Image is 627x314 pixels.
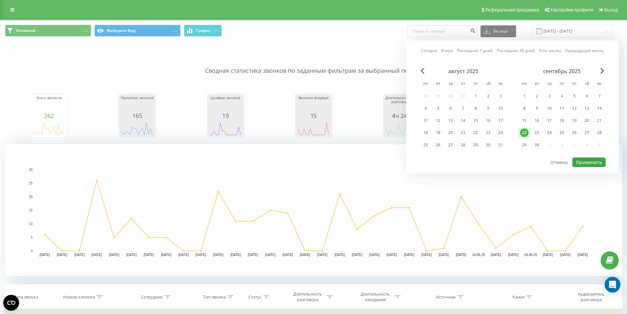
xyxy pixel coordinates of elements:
[121,96,154,112] div: Принятых звонков
[433,79,443,89] abbr: вторник
[297,119,330,139] svg: A chart.
[531,140,543,150] div: вт 30 сент. 2025 г.
[3,295,19,311] button: Open CMP widget
[196,253,206,257] text: [DATE]
[297,112,330,119] div: 15
[33,119,65,139] svg: A chart.
[524,253,537,257] text: 19.09.25
[556,128,568,138] div: чт 25 сент. 2025 г.
[545,104,554,113] div: 10
[531,103,543,113] div: вт 9 сент. 2025 г.
[421,116,430,125] div: 11
[543,128,556,138] div: ср 24 сент. 2025 г.
[13,294,38,300] div: Дата звонка
[558,104,566,113] div: 11
[496,141,505,149] div: 31
[558,92,566,100] div: 4
[595,116,604,125] div: 21
[385,112,418,119] div: 4ч 24м
[593,128,606,138] div: вс 28 сент. 2025 г.
[31,236,33,239] text: 5
[457,103,469,113] div: чт 7 авг. 2025 г.
[520,116,529,125] div: 15
[482,116,494,126] div: сб 16 авг. 2025 г.
[570,291,613,302] div: Аудиозапись разговора
[545,92,554,100] div: 3
[582,79,592,89] abbr: суббота
[31,249,33,253] text: 0
[469,128,482,138] div: пт 22 авг. 2025 г.
[593,116,606,126] div: вс 21 сент. 2025 г.
[213,253,223,257] text: [DATE]
[547,157,571,167] button: Отмена
[444,128,457,138] div: ср 20 авг. 2025 г.
[436,294,456,300] div: Источник
[512,294,525,300] div: Канал
[421,68,425,74] span: Previous Month
[471,79,481,89] abbr: пятница
[446,79,456,89] abbr: среда
[593,103,606,113] div: вс 14 сент. 2025 г.
[29,168,33,172] text: 30
[539,47,561,54] a: Этот месяц
[543,116,556,126] div: ср 17 сент. 2025 г.
[444,116,457,126] div: ср 13 авг. 2025 г.
[583,92,591,100] div: 6
[594,79,604,89] abbr: воскресенье
[421,253,432,257] text: [DATE]
[518,116,531,126] div: пн 15 сент. 2025 г.
[5,25,91,37] button: Основной
[94,25,181,37] button: Выберите Вид
[556,91,568,101] div: чт 4 сент. 2025 г.
[29,222,33,226] text: 10
[558,116,566,125] div: 18
[421,128,430,137] div: 18
[484,141,492,149] div: 30
[508,253,519,257] text: [DATE]
[419,128,432,138] div: пн 18 авг. 2025 г.
[421,141,430,149] div: 25
[570,116,579,125] div: 19
[570,128,579,137] div: 26
[74,253,85,257] text: [DATE]
[484,128,492,137] div: 23
[248,294,262,300] div: Статус
[581,91,593,101] div: сб 6 сент. 2025 г.
[29,195,33,199] text: 20
[568,103,581,113] div: пт 12 сент. 2025 г.
[533,128,541,137] div: 23
[595,104,604,113] div: 14
[469,140,482,150] div: пт 29 авг. 2025 г.
[109,253,119,257] text: [DATE]
[203,294,226,300] div: Тип звонка
[556,103,568,113] div: чт 11 сент. 2025 г.
[144,253,154,257] text: [DATE]
[456,253,466,257] text: [DATE]
[439,253,449,257] text: [DATE]
[432,128,444,138] div: вт 19 авг. 2025 г.
[33,112,65,119] div: 262
[520,141,529,149] div: 29
[482,91,494,101] div: сб 2 авг. 2025 г.
[496,128,505,137] div: 24
[570,92,579,100] div: 5
[121,119,154,139] svg: A chart.
[458,79,468,89] abbr: четверг
[91,253,102,257] text: [DATE]
[432,140,444,150] div: вт 26 авг. 2025 г.
[568,116,581,126] div: пт 19 сент. 2025 г.
[386,253,397,257] text: [DATE]
[444,103,457,113] div: ср 6 авг. 2025 г.
[496,79,506,89] abbr: воскресенье
[557,79,567,89] abbr: четверг
[595,92,604,100] div: 7
[230,253,241,257] text: [DATE]
[533,104,541,113] div: 9
[581,128,593,138] div: сб 27 сент. 2025 г.
[520,104,529,113] div: 8
[434,141,442,149] div: 26
[57,253,67,257] text: [DATE]
[481,25,516,37] button: Экспорт
[491,253,501,257] text: [DATE]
